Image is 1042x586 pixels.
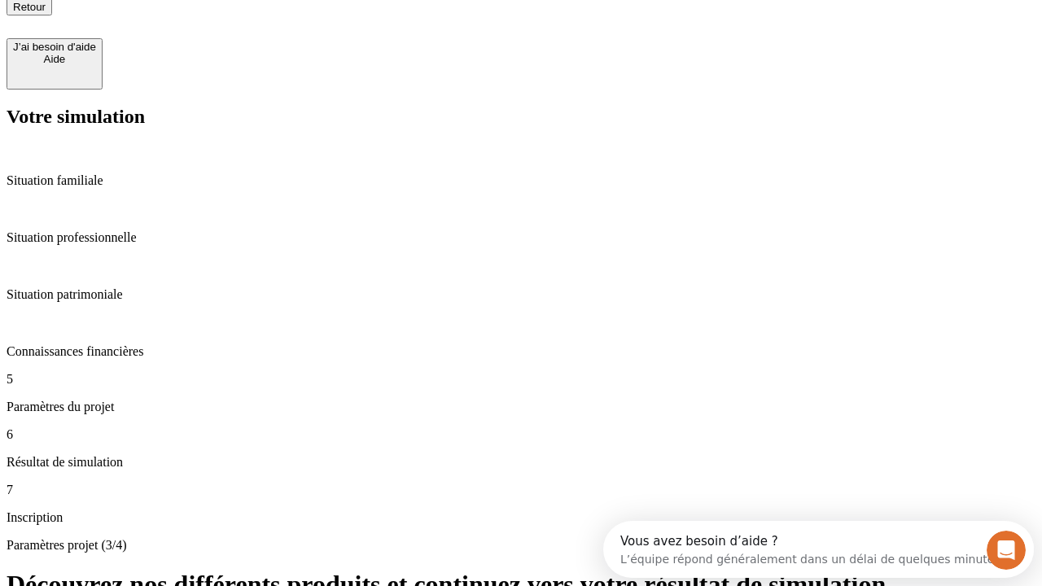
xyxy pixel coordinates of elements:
[7,510,1035,525] p: Inscription
[7,427,1035,442] p: 6
[603,521,1034,578] iframe: Intercom live chat discovery launcher
[7,483,1035,497] p: 7
[7,230,1035,245] p: Situation professionnelle
[7,38,103,90] button: J’ai besoin d'aideAide
[13,1,46,13] span: Retour
[7,173,1035,188] p: Situation familiale
[7,455,1035,470] p: Résultat de simulation
[7,7,449,51] div: Ouvrir le Messenger Intercom
[17,27,401,44] div: L’équipe répond généralement dans un délai de quelques minutes.
[7,372,1035,387] p: 5
[13,53,96,65] div: Aide
[13,41,96,53] div: J’ai besoin d'aide
[7,344,1035,359] p: Connaissances financières
[7,106,1035,128] h2: Votre simulation
[7,287,1035,302] p: Situation patrimoniale
[7,538,1035,553] p: Paramètres projet (3/4)
[17,14,401,27] div: Vous avez besoin d’aide ?
[7,400,1035,414] p: Paramètres du projet
[987,531,1026,570] iframe: Intercom live chat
